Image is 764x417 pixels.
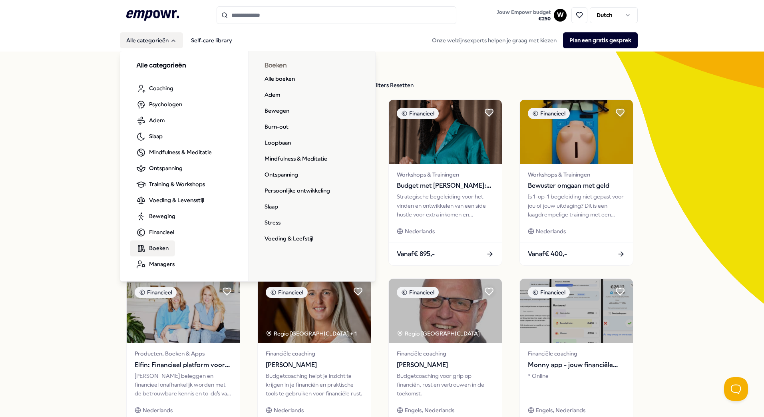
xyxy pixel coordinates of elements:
[258,119,295,135] a: Burn-out
[397,249,435,259] span: Vanaf € 895,-
[258,231,320,247] a: Voeding & Leefstijl
[258,103,296,119] a: Bewegen
[149,116,165,125] span: Adem
[405,227,435,236] span: Nederlands
[389,279,502,343] img: package image
[185,32,239,48] a: Self-care library
[266,360,363,370] span: [PERSON_NAME]
[397,371,494,398] div: Budgetcoaching voor grip op financiën, rust en vertrouwen in de toekomst.
[120,32,183,48] button: Alle categorieën
[130,113,171,129] a: Adem
[136,61,232,71] h3: Alle categorieën
[389,100,502,164] img: package image
[149,100,182,109] span: Psychologen
[536,227,566,236] span: Nederlands
[130,256,181,272] a: Managers
[149,196,204,205] span: Voeding & Levensstijl
[528,349,625,358] span: Financiële coaching
[120,51,376,282] div: Alle categorieën
[495,8,552,24] button: Jouw Empowr budget€250
[528,170,625,179] span: Workshops & Trainingen
[149,212,175,220] span: Beweging
[388,99,502,266] a: package imageFinancieelWorkshops & TrainingenBudget met [PERSON_NAME]: Side Hustle StrategieStrat...
[258,167,304,183] a: Ontspanning
[397,349,494,358] span: Financiële coaching
[258,151,334,167] a: Mindfulness & Meditatie
[127,279,240,343] img: package image
[120,32,239,48] nav: Main
[130,224,181,240] a: Financieel
[135,287,177,298] div: Financieel
[528,192,625,219] div: Is 1-op-1 begeleiding niet gepast voor jou of jouw uitdaging? Dit is een laagdrempelige training ...
[520,100,633,164] img: package image
[149,84,173,93] span: Coaching
[217,6,456,24] input: Search for products, categories or subcategories
[528,360,625,370] span: Monny app - jouw financiële assistent
[258,279,371,343] img: package image
[258,199,285,215] a: Slaap
[724,377,748,401] iframe: Help Scout Beacon - Open
[397,170,494,179] span: Workshops & Trainingen
[274,406,304,415] span: Nederlands
[130,81,180,97] a: Coaching
[520,279,633,343] img: package image
[397,181,494,191] span: Budget met [PERSON_NAME]: Side Hustle Strategie
[497,9,551,16] span: Jouw Empowr budget
[528,181,625,191] span: Bewuster omgaan met geld
[528,371,625,398] div: * Online
[149,228,174,236] span: Financieel
[149,148,212,157] span: Mindfulness & Meditatie
[149,244,169,252] span: Boeken
[143,406,173,415] span: Nederlands
[405,406,454,415] span: Engels, Nederlands
[554,9,567,22] button: W
[149,132,163,141] span: Slaap
[426,32,638,48] div: Onze welzijnsexperts helpen je graag met kiezen
[266,371,363,398] div: Budgetcoaching helpt je inzicht te krijgen in je financiën en praktische tools te gebruiken voor ...
[130,161,189,177] a: Ontspanning
[266,329,357,338] div: Regio [GEOGRAPHIC_DATA] + 1
[397,287,439,298] div: Financieel
[149,164,183,173] span: Ontspanning
[149,180,205,189] span: Training & Workshops
[258,215,287,231] a: Stress
[258,87,286,103] a: Adem
[528,249,567,259] span: Vanaf € 400,-
[519,99,633,266] a: package imageFinancieelWorkshops & TrainingenBewuster omgaan met geldIs 1-op-1 begeleiding niet g...
[135,349,232,358] span: Producten, Boeken & Apps
[258,135,297,151] a: Loopbaan
[397,192,494,219] div: Strategische begeleiding voor het vinden en ontwikkelen van een side hustle voor extra inkomen en...
[563,32,638,48] button: Plan een gratis gesprek
[135,371,232,398] div: [PERSON_NAME] beleggen en financieel onafhankelijk worden met de betrouwbare kennis en to-do’s va...
[265,61,360,71] h3: Boeken
[528,287,570,298] div: Financieel
[130,193,211,208] a: Voeding & Levensstijl
[528,108,570,119] div: Financieel
[130,208,182,224] a: Beweging
[149,260,175,268] span: Managers
[493,7,554,24] a: Jouw Empowr budget€250
[397,329,481,338] div: Regio [GEOGRAPHIC_DATA]
[130,177,211,193] a: Training & Workshops
[373,81,414,89] div: Filters Resetten
[130,129,169,145] a: Slaap
[536,406,585,415] span: Engels, Nederlands
[258,183,336,199] a: Persoonlijke ontwikkeling
[130,240,175,256] a: Boeken
[266,349,363,358] span: Financiële coaching
[130,145,218,161] a: Mindfulness & Meditatie
[258,71,301,87] a: Alle boeken
[497,16,551,22] span: € 250
[397,108,439,119] div: Financieel
[266,287,308,298] div: Financieel
[135,360,232,370] span: Elfin: Financieel platform voor vrouwen
[130,97,189,113] a: Psychologen
[397,360,494,370] span: [PERSON_NAME]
